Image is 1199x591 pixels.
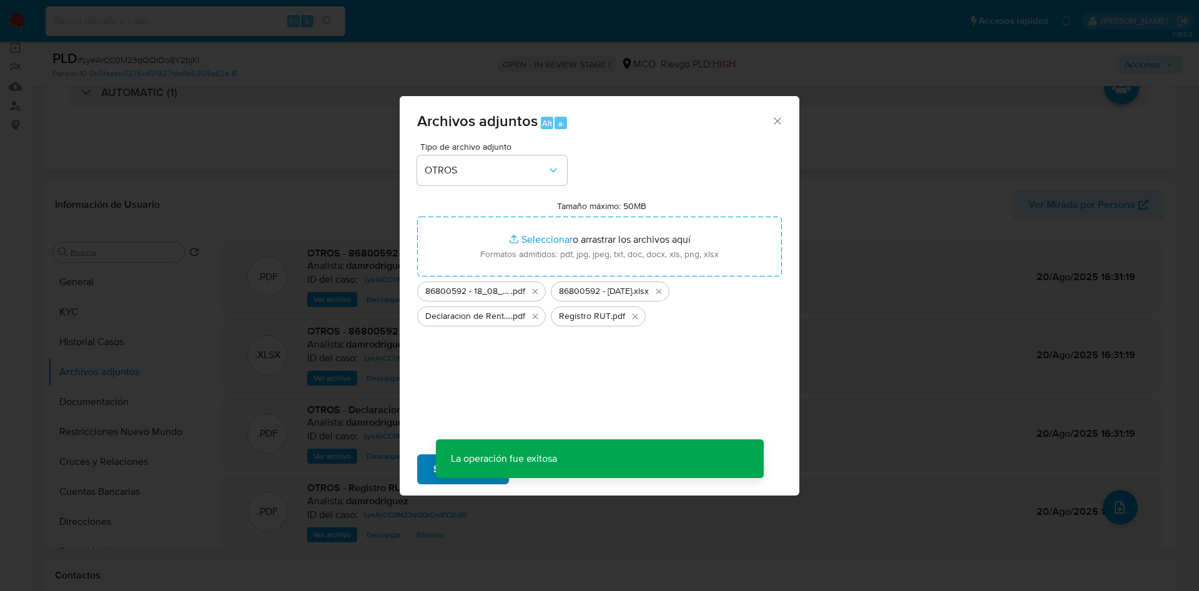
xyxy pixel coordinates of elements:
[558,117,563,129] span: a
[417,276,782,326] ul: Archivos seleccionados
[528,284,543,299] button: Eliminar 86800592 - 18_08_2025.pdf
[433,456,493,483] span: Subir archivo
[417,110,538,132] span: Archivos adjuntos
[530,456,571,483] span: Cancelar
[632,285,649,298] span: .xlsx
[417,155,567,185] button: OTROS
[559,285,632,298] span: 86800592 - [DATE]
[511,285,525,298] span: .pdf
[425,285,511,298] span: 86800592 - 18_08_2025
[771,115,782,126] button: Cerrar
[651,284,666,299] button: Eliminar 86800592 - 18-08-2025.xlsx
[559,310,611,323] span: Registro RUT
[511,310,525,323] span: .pdf
[425,310,511,323] span: Declaracion de Renta 2023
[542,117,552,129] span: Alt
[436,439,572,478] p: La operación fue exitosa
[611,310,625,323] span: .pdf
[528,309,543,324] button: Eliminar Declaracion de Renta 2023.pdf
[628,309,643,324] button: Eliminar Registro RUT.pdf
[420,142,570,151] span: Tipo de archivo adjunto
[425,164,547,177] span: OTROS
[557,200,646,212] label: Tamaño máximo: 50MB
[417,454,509,484] button: Subir archivo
